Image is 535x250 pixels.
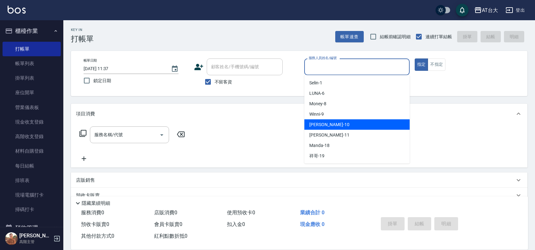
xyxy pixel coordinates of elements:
button: Choose date, selected date is 2025-10-15 [167,61,182,76]
a: 現金收支登錄 [3,115,61,129]
button: 櫃檯作業 [3,23,61,39]
h3: 打帳單 [71,34,94,43]
span: 紅利點數折抵 0 [154,233,187,239]
span: LUNA -6 [309,90,324,97]
h5: [PERSON_NAME] [19,233,52,239]
span: 其他付款方式 0 [81,233,114,239]
span: 連續打單結帳 [425,34,452,40]
a: 現場電腦打卡 [3,188,61,202]
button: 指定 [415,58,428,71]
span: 不留客資 [215,79,232,85]
span: 服務消費 0 [81,210,104,216]
button: Open [157,130,167,140]
span: 扣入金 0 [227,221,245,227]
button: 不指定 [428,58,445,71]
div: 店販銷售 [71,173,527,188]
button: save [456,4,469,16]
span: Selin -1 [309,80,322,86]
img: Logo [8,6,26,14]
div: 項目消費 [71,104,527,124]
label: 帳單日期 [84,58,97,63]
a: 打帳單 [3,42,61,56]
span: [PERSON_NAME] -11 [309,132,349,138]
p: 店販銷售 [76,177,95,184]
span: 鎖定日期 [93,77,111,84]
button: 登出 [503,4,527,16]
span: Winni -9 [309,111,324,118]
p: 隱藏業績明細 [82,200,110,207]
input: YYYY/MM/DD hh:mm [84,64,165,74]
span: Money -8 [309,101,326,107]
span: 店販消費 0 [154,210,177,216]
button: 預約管理 [3,220,61,236]
span: 會員卡販賣 0 [154,221,182,227]
a: 材料自購登錄 [3,144,61,158]
span: 業績合計 0 [300,210,324,216]
div: 預收卡販賣 [71,188,527,203]
span: [PERSON_NAME] -10 [309,121,349,128]
p: 項目消費 [76,111,95,117]
span: Manda -18 [309,142,330,149]
a: 掛單列表 [3,71,61,85]
button: AT台大 [472,4,500,17]
img: Person [5,232,18,245]
span: 現金應收 0 [300,221,324,227]
a: 座位開單 [3,85,61,100]
a: 營業儀表板 [3,100,61,115]
p: 高階主管 [19,239,52,245]
a: 高階收支登錄 [3,129,61,144]
span: 結帳前確認明細 [380,34,411,40]
span: 使用預收卡 0 [227,210,255,216]
a: 排班表 [3,173,61,188]
label: 服務人員姓名/編號 [309,56,337,60]
div: AT台大 [482,6,498,14]
h2: Key In [71,28,94,32]
span: 預收卡販賣 0 [81,221,109,227]
a: 帳單列表 [3,56,61,71]
button: 帳單速查 [335,31,364,43]
p: 預收卡販賣 [76,192,100,199]
a: 每日結帳 [3,159,61,173]
span: 祥哥 -19 [309,153,324,159]
a: 掃碼打卡 [3,202,61,217]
